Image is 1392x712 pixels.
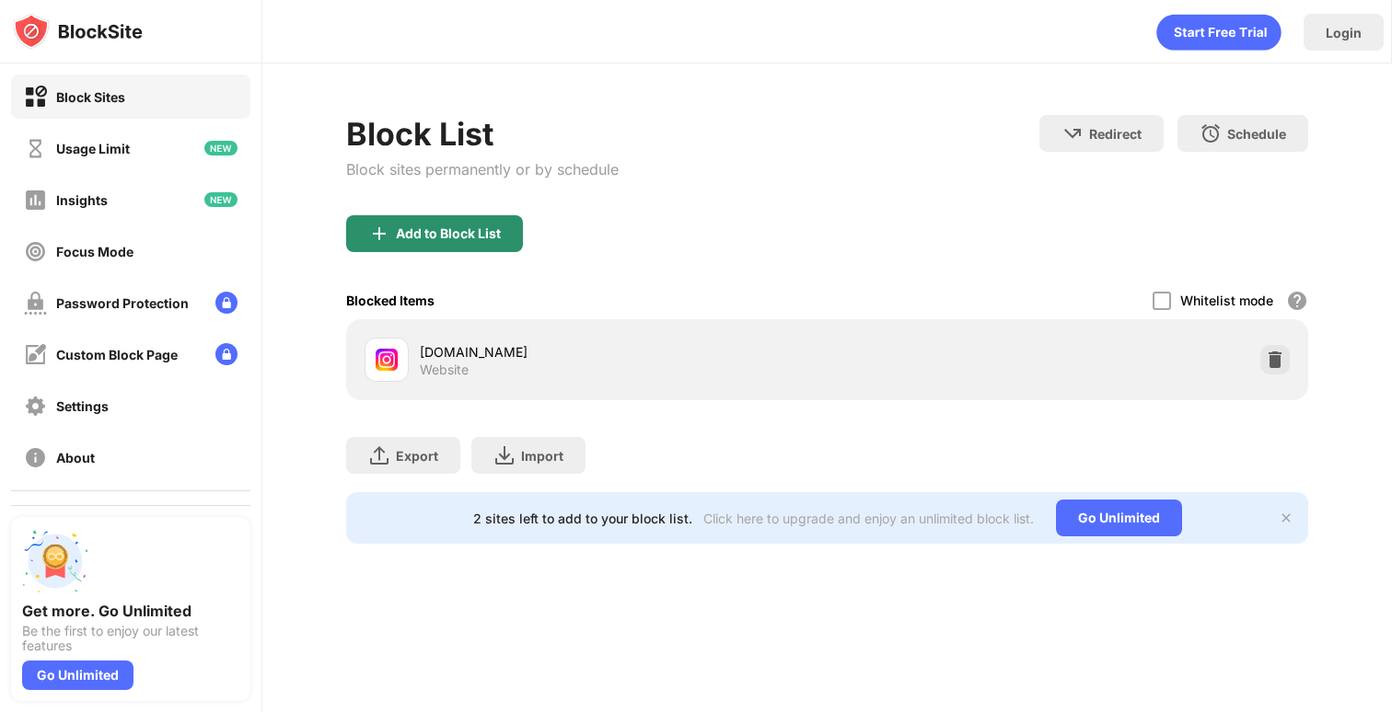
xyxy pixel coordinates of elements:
div: Export [396,448,438,464]
img: focus-off.svg [24,240,47,263]
div: Block List [346,115,619,153]
div: About [56,450,95,465]
img: password-protection-off.svg [24,292,47,315]
div: Go Unlimited [22,660,133,690]
div: Block sites permanently or by schedule [346,160,619,178]
img: settings-off.svg [24,395,47,418]
div: animation [1156,14,1282,51]
div: Focus Mode [56,244,133,259]
img: lock-menu.svg [215,343,238,365]
div: Usage Limit [56,141,130,156]
img: insights-off.svg [24,189,47,212]
img: about-off.svg [24,446,47,469]
img: time-usage-off.svg [24,137,47,160]
img: push-unlimited.svg [22,528,88,594]
img: logo-blocksite.svg [13,13,143,50]
div: [DOMAIN_NAME] [420,342,828,362]
img: new-icon.svg [204,192,238,207]
div: Block Sites [56,89,125,105]
div: Website [420,362,469,378]
div: Custom Block Page [56,347,178,362]
img: favicons [376,349,398,371]
div: Import [521,448,563,464]
div: Redirect [1089,126,1142,142]
div: Add to Block List [396,226,501,241]
img: customize-block-page-off.svg [24,343,47,366]
div: Go Unlimited [1056,500,1182,536]
div: Whitelist mode [1180,293,1273,308]
div: 2 sites left to add to your block list. [473,511,692,526]
img: lock-menu.svg [215,292,238,314]
div: Get more. Go Unlimited [22,602,239,620]
div: Click here to upgrade and enjoy an unlimited block list. [703,511,1034,526]
div: Schedule [1227,126,1286,142]
div: Insights [56,192,108,208]
div: Settings [56,398,109,414]
img: x-button.svg [1279,511,1293,525]
img: block-on.svg [24,86,47,109]
div: Be the first to enjoy our latest features [22,624,239,653]
div: Password Protection [56,295,189,311]
div: Blocked Items [346,293,435,308]
div: Login [1326,25,1362,40]
img: new-icon.svg [204,141,238,155]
